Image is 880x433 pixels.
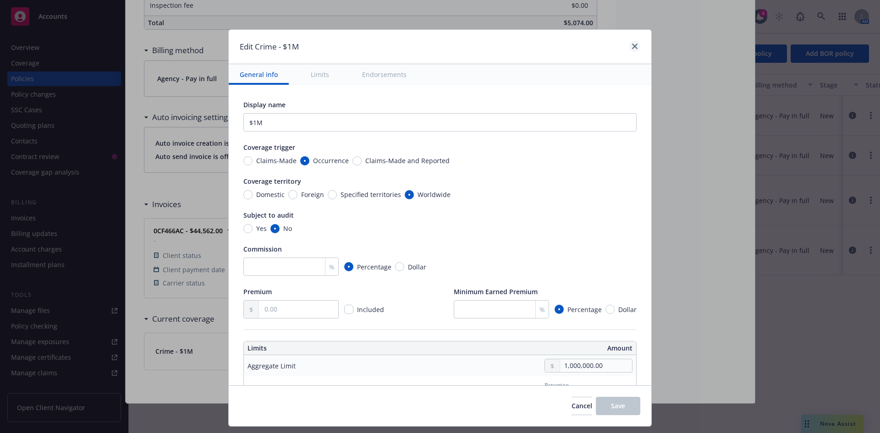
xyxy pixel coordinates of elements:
[572,401,592,410] span: Cancel
[259,301,338,318] input: 0.00
[300,64,340,85] button: Limits
[243,224,253,233] input: Yes
[247,361,296,371] div: Aggregate Limit
[243,287,272,296] span: Premium
[395,262,404,271] input: Dollar
[408,262,426,272] span: Dollar
[357,305,384,314] span: Included
[240,41,299,53] h1: Edit Crime - $1M
[341,190,401,199] span: Specified territories
[288,190,297,199] input: Foreign
[300,156,309,165] input: Occurrence
[352,156,362,165] input: Claims-Made and Reported
[243,143,295,152] span: Coverage trigger
[611,401,625,410] span: Save
[405,190,414,199] input: Worldwide
[256,156,297,165] span: Claims-Made
[560,359,632,372] input: 0.00
[454,287,538,296] span: Minimum Earned Premium
[544,381,569,389] span: Retention
[270,224,280,233] input: No
[329,262,335,272] span: %
[357,262,391,272] span: Percentage
[256,190,285,199] span: Domestic
[365,156,450,165] span: Claims-Made and Reported
[244,341,401,355] th: Limits
[243,100,286,109] span: Display name
[567,305,602,314] span: Percentage
[243,190,253,199] input: Domestic
[351,64,418,85] button: Endorsements
[243,177,301,186] span: Coverage territory
[572,397,592,415] button: Cancel
[243,156,253,165] input: Claims-Made
[328,190,337,199] input: Specified territories
[555,305,564,314] input: Percentage
[301,190,324,199] span: Foreign
[313,156,349,165] span: Occurrence
[229,64,289,85] button: General info
[444,341,636,355] th: Amount
[539,305,545,314] span: %
[243,211,294,219] span: Subject to audit
[256,224,267,233] span: Yes
[283,224,292,233] span: No
[596,397,640,415] button: Save
[243,245,282,253] span: Commission
[344,262,353,271] input: Percentage
[418,190,451,199] span: Worldwide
